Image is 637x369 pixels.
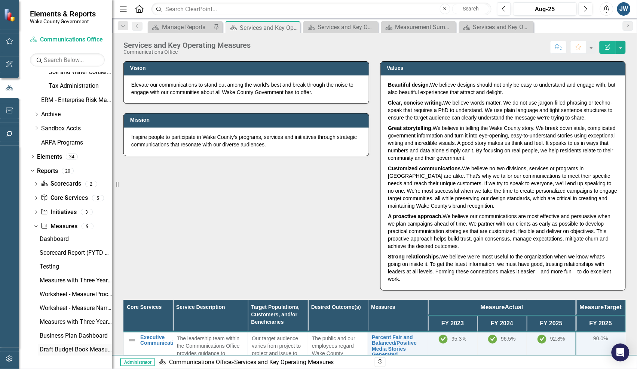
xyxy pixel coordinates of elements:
div: Measures with Three Years of Actuals (FY) [40,319,112,326]
a: Dashboard [38,233,112,245]
a: Initiatives [40,208,77,217]
b: A proactive approach. [388,213,443,219]
div: Aug-25 [516,5,574,14]
p: We believe we’re most useful to the organization when we know what’s going on inside it. To get t... [388,251,618,283]
a: Reports [37,167,58,176]
img: Not Defined [128,336,137,345]
a: Services and Key Operating Measures [461,22,532,32]
a: Draft Budget Book Measures [38,344,112,356]
small: Wake County Government [30,18,96,24]
img: On Track [439,335,448,344]
p: Elevate our communications to stand out among the world’s best and break through the noise to eng... [131,81,361,96]
a: Business Plan Dashboard [38,330,112,342]
div: Services and Key Operating Measures [234,359,334,366]
a: Worksheet - Measure Narratives [38,303,112,314]
a: Measures with Three Years of Actuals (FY) [38,316,112,328]
p: We believe our communications are most effective and persuasive when we plan campaigns ahead of t... [388,211,618,251]
div: Services and Key Operating Measures [473,22,532,32]
a: Manage Reports [150,22,211,32]
h3: Mission [130,117,365,123]
a: Soil and Water Conservation [49,68,112,77]
img: On Track [538,335,546,344]
div: 34 [66,154,78,160]
h3: Vision [130,65,365,71]
div: 9 [82,223,94,230]
div: Services and Key Operating Measures [123,41,251,49]
span: 95.3% [451,336,466,342]
a: Measurement Summary [383,22,454,32]
span: Elements & Reports [30,9,96,18]
div: » [159,358,369,367]
button: Search [452,4,490,14]
a: ERM - Enterprise Risk Management Plan [41,96,112,105]
span: Administrator [120,359,155,366]
div: Dashboard [40,236,112,243]
span: 96.5% [501,336,516,342]
span: Search [463,6,479,12]
a: Tax Administration [49,82,112,90]
div: 5 [92,195,104,201]
p: We believe no two divisions, services or programs in [GEOGRAPHIC_DATA] are alike. That’s why we t... [388,163,618,211]
div: Communications Office [123,49,251,55]
p: We believe words matter. We do not use jargon-filled phrasing or techno-speak that requires a PhD... [388,97,618,123]
span: 90.0% [593,335,608,341]
p: Inspire people to participate in Wake County’s programs, services and initiatives through strateg... [131,133,361,148]
div: 3 [81,209,93,215]
div: Worksheet - Measure Processing (for Updates and PB Transfers) [40,291,112,298]
input: Search ClearPoint... [151,3,491,16]
b: Great storytelling. [388,125,433,131]
div: Scorecard Report (FYTD Quarters) [40,250,112,257]
b: Strong relationships. [388,254,441,260]
a: Measures with Three Years of Actuals [38,275,112,287]
a: Services and Key Operating Measures [305,22,376,32]
a: Elements [37,153,62,161]
a: Measures [40,222,77,231]
a: Scorecards [40,180,81,188]
a: Scorecard Report (FYTD Quarters) [38,247,112,259]
div: Services and Key Operating Measures [240,23,298,32]
a: Executive Communications [140,335,183,346]
div: Testing [40,264,112,270]
div: Manage Reports [162,22,211,32]
span: 92.8% [550,336,565,342]
a: Archive [41,110,112,119]
div: Draft Budget Book Measures [40,347,112,353]
div: 20 [62,168,74,174]
a: Sandbox Accts [41,124,112,133]
span: We believe designs should not only be easy to understand and engage with, but also beautiful expe... [388,82,616,95]
img: ClearPoint Strategy [4,8,17,21]
div: Open Intercom Messenger [612,344,630,362]
img: On Track [488,335,497,344]
div: Worksheet - Measure Narratives [40,305,112,312]
div: 2 [85,181,97,187]
input: Search Below... [30,53,105,66]
div: Business Plan Dashboard [40,333,112,339]
a: Worksheet - Measure Processing (for Updates and PB Transfers) [38,289,112,301]
button: Aug-25 [513,2,577,16]
div: Services and Key Operating Measures [318,22,376,32]
b: Customized communications. [388,165,462,171]
h3: Values [387,65,622,71]
a: ARPA Programs [41,139,112,147]
a: Testing [38,261,112,273]
b: Clear, concise writing. [388,100,444,106]
a: Percent Fair and Balanced/Positive Media Stories Generated [372,335,424,358]
div: Measures with Three Years of Actuals [40,277,112,284]
a: Core Services [40,194,88,202]
b: Beautiful design. [388,82,431,88]
button: JW [617,2,631,16]
p: We believe in telling the Wake County story. We break down stale, complicated government informat... [388,123,618,163]
a: Communications Office [169,359,231,366]
div: Measurement Summary [395,22,454,32]
a: Communications Office [30,35,105,44]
